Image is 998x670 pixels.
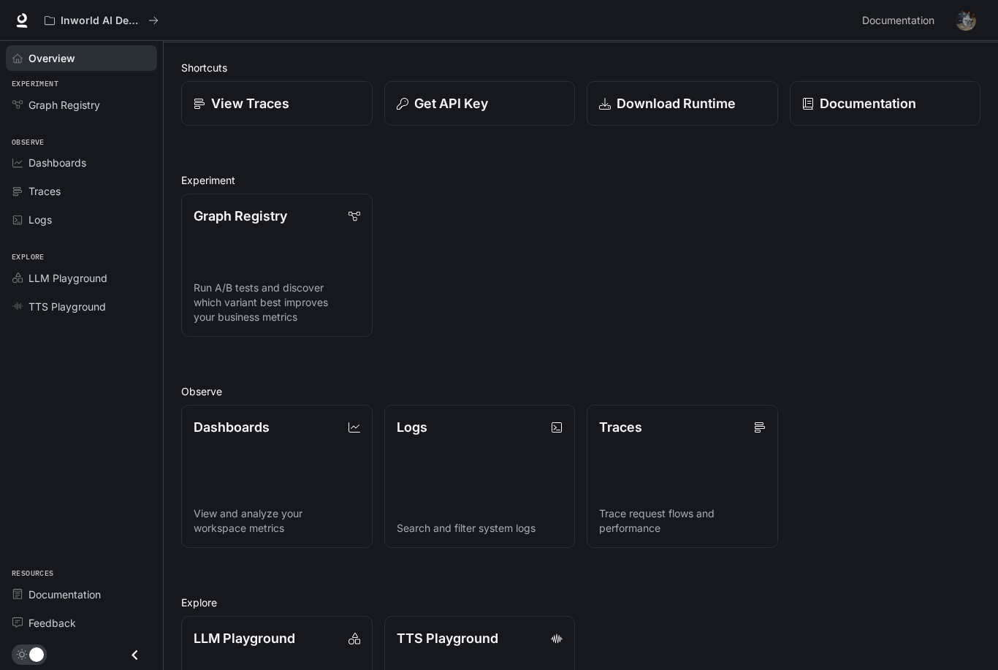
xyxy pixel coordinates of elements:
a: LogsSearch and filter system logs [384,405,576,548]
p: Search and filter system logs [397,521,563,536]
h2: Observe [181,384,980,399]
p: Dashboards [194,417,270,437]
h2: Explore [181,595,980,610]
span: LLM Playground [28,270,107,286]
span: Feedback [28,615,76,631]
a: LLM Playground [6,265,157,291]
a: Traces [6,178,157,204]
p: LLM Playground [194,628,295,648]
h2: Experiment [181,172,980,188]
a: TTS Playground [6,294,157,319]
span: Documentation [28,587,101,602]
p: Logs [397,417,427,437]
p: TTS Playground [397,628,498,648]
a: Graph RegistryRun A/B tests and discover which variant best improves your business metrics [181,194,373,337]
span: Traces [28,183,61,199]
a: View Traces [181,81,373,126]
h2: Shortcuts [181,60,980,75]
p: Download Runtime [617,94,736,113]
p: View and analyze your workspace metrics [194,506,360,536]
button: All workspaces [38,6,165,35]
p: Get API Key [414,94,488,113]
a: Download Runtime [587,81,778,126]
a: Documentation [790,81,981,126]
p: View Traces [211,94,289,113]
span: Dashboards [28,155,86,170]
a: Feedback [6,610,157,636]
a: Documentation [856,6,945,35]
a: Overview [6,45,157,71]
p: Traces [599,417,642,437]
a: Graph Registry [6,92,157,118]
img: User avatar [956,10,976,31]
a: TracesTrace request flows and performance [587,405,778,548]
a: Dashboards [6,150,157,175]
span: Overview [28,50,75,66]
button: Close drawer [118,640,151,670]
a: Documentation [6,582,157,607]
span: Dark mode toggle [29,646,44,662]
p: Run A/B tests and discover which variant best improves your business metrics [194,281,360,324]
span: Logs [28,212,52,227]
span: TTS Playground [28,299,106,314]
a: Logs [6,207,157,232]
p: Inworld AI Demos [61,15,142,27]
p: Documentation [820,94,916,113]
button: Get API Key [384,81,576,126]
span: Documentation [862,12,934,30]
p: Graph Registry [194,206,287,226]
button: User avatar [951,6,980,35]
span: Graph Registry [28,97,100,113]
a: DashboardsView and analyze your workspace metrics [181,405,373,548]
p: Trace request flows and performance [599,506,766,536]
